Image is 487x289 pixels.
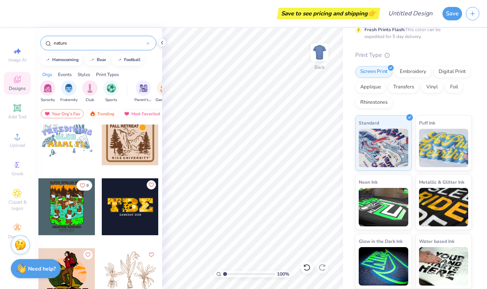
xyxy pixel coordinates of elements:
div: Print Type [355,51,472,60]
button: Like [83,250,93,259]
div: Orgs [42,71,52,78]
img: Neon Ink [359,188,408,226]
div: Save to see pricing and shipping [279,8,378,19]
span: Game Day [156,97,173,103]
div: Vinyl [421,81,443,93]
div: Back [315,64,325,71]
span: Neon Ink [359,178,378,186]
img: Standard [359,129,408,167]
span: Fraternity [60,97,78,103]
span: Image AI [8,57,27,63]
span: Sports [105,97,117,103]
img: trend_line.gif [45,58,51,62]
div: Most Favorited [120,109,164,118]
span: Decorate [8,234,27,240]
img: Fraternity Image [65,84,73,93]
img: Parent's Weekend Image [139,84,148,93]
span: Puff Ink [419,119,435,127]
div: Rhinestones [355,97,393,108]
div: filter for Game Day [156,80,173,103]
div: Embroidery [395,66,431,78]
div: Trending [86,109,118,118]
button: filter button [156,80,173,103]
button: homecoming [40,54,82,66]
span: Parent's Weekend [134,97,152,103]
span: Clipart & logos [4,199,31,211]
button: filter button [60,80,78,103]
div: Applique [355,81,386,93]
span: 9 [86,184,89,188]
span: Designs [9,85,26,91]
button: Save [442,7,462,20]
span: Sorority [41,97,55,103]
div: Foil [445,81,463,93]
div: filter for Parent's Weekend [134,80,152,103]
span: Greek [12,171,23,177]
span: Upload [10,142,25,148]
span: Add Text [8,114,27,120]
img: Back [312,45,327,60]
img: Puff Ink [419,129,469,167]
button: bear [85,54,109,66]
div: Digital Print [434,66,471,78]
button: filter button [40,80,55,103]
img: trend_line.gif [89,58,95,62]
div: bear [97,58,106,62]
span: Club [86,97,94,103]
div: filter for Sorority [40,80,55,103]
div: filter for Sports [103,80,119,103]
img: trending.gif [89,111,96,116]
div: filter for Fraternity [60,80,78,103]
img: trend_line.gif [116,58,123,62]
div: Print Types [96,71,119,78]
div: Events [58,71,72,78]
span: Standard [359,119,379,127]
div: Screen Print [355,66,393,78]
img: Glow in the Dark Ink [359,247,408,286]
button: Like [147,180,156,189]
button: football [112,54,144,66]
div: homecoming [52,58,79,62]
img: most_fav.gif [124,111,130,116]
div: Your Org's Fav [41,109,84,118]
span: 100 % [277,271,289,277]
div: Styles [78,71,90,78]
div: filter for Club [82,80,98,103]
strong: Need help? [28,265,56,272]
span: 👉 [368,8,376,18]
span: Metallic & Glitter Ink [419,178,464,186]
strong: Fresh Prints Flash: [364,27,405,33]
button: Like [147,250,156,259]
button: filter button [82,80,98,103]
div: football [124,58,141,62]
img: Water based Ink [419,247,469,286]
span: Water based Ink [419,237,454,245]
span: Glow in the Dark Ink [359,237,403,245]
input: Try "Alpha" [53,39,146,47]
img: Sports Image [107,84,116,93]
button: filter button [103,80,119,103]
div: Transfers [388,81,419,93]
div: This color can be expedited for 5 day delivery. [364,26,459,40]
img: Game Day Image [160,84,169,93]
button: filter button [134,80,152,103]
img: Metallic & Glitter Ink [419,188,469,226]
img: Club Image [86,84,94,93]
button: Like [76,180,92,191]
img: Sorority Image [43,84,52,93]
input: Untitled Design [382,6,439,21]
img: most_fav.gif [44,111,50,116]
